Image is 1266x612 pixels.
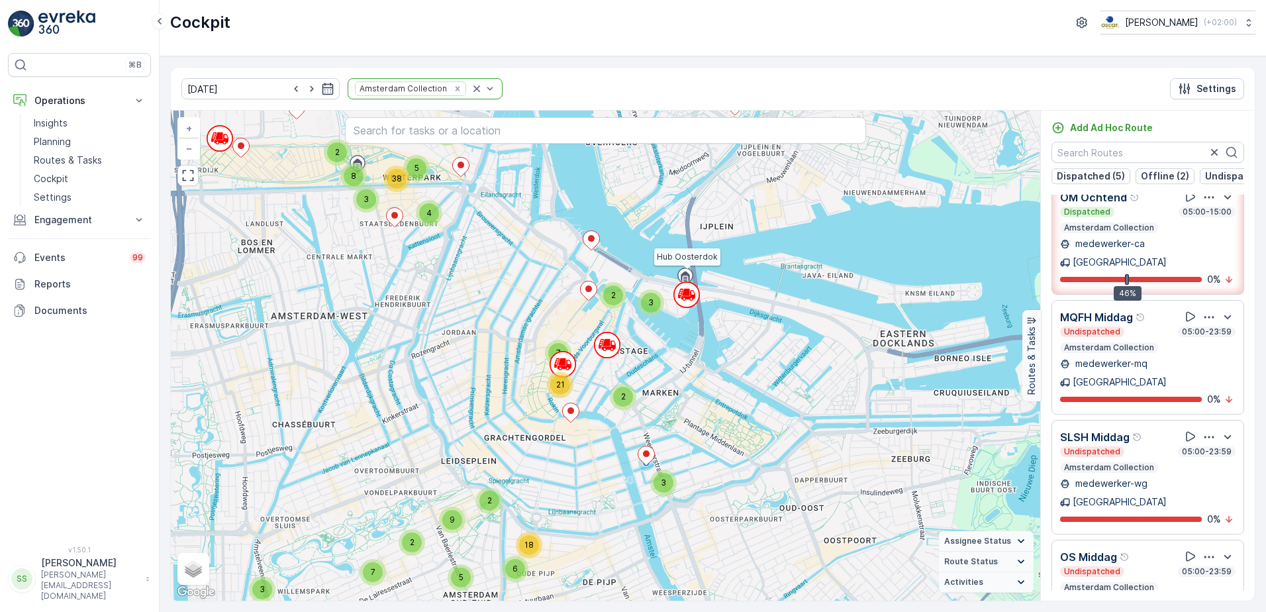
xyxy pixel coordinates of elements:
[450,83,465,94] div: Remove Amsterdam Collection
[1060,189,1127,205] p: OM Ochtend
[600,282,626,309] div: 2
[383,166,410,192] div: 38
[8,297,151,324] a: Documents
[1073,357,1147,370] p: medewerker-mq
[249,576,275,603] div: 3
[28,170,151,188] a: Cockpit
[8,11,34,37] img: logo
[524,540,534,550] span: 18
[399,529,425,556] div: 2
[650,470,677,496] div: 3
[939,572,1034,593] summary: Activities
[1196,82,1236,95] p: Settings
[944,536,1011,546] span: Assignee Status
[186,123,192,134] span: +
[38,11,95,37] img: logo_light-DOdMpM7g.png
[414,163,419,173] span: 5
[364,194,369,204] span: 3
[8,556,151,601] button: SS[PERSON_NAME][PERSON_NAME][EMAIL_ADDRESS][DOMAIN_NAME]
[360,559,386,586] div: 7
[260,584,265,594] span: 3
[1120,552,1130,562] div: Help Tooltip Icon
[132,252,143,263] p: 99
[944,577,983,587] span: Activities
[410,537,414,547] span: 2
[1060,429,1130,445] p: SLSH Middag
[556,380,565,389] span: 21
[8,87,151,114] button: Operations
[34,172,68,185] p: Cockpit
[1051,142,1244,163] input: Search Routes
[41,556,139,570] p: [PERSON_NAME]
[174,584,218,601] a: Open this area in Google Maps (opens a new window)
[416,200,442,227] div: 4
[34,191,72,204] p: Settings
[1136,168,1194,184] button: Offline (2)
[638,289,664,316] div: 3
[1063,207,1112,217] p: Dispatched
[34,117,68,130] p: Insights
[1181,207,1233,217] p: 05:00-15:00
[512,564,518,574] span: 6
[1132,432,1143,442] div: Help Tooltip Icon
[944,556,998,567] span: Route Status
[174,584,218,601] img: Google
[1051,121,1153,134] a: Add Ad Hoc Route
[1136,312,1146,323] div: Help Tooltip Icon
[1207,393,1221,406] p: 0 %
[476,487,503,514] div: 2
[1170,78,1244,99] button: Settings
[547,372,573,398] div: 21
[1130,192,1140,203] div: Help Tooltip Icon
[1114,286,1142,301] div: 46%
[345,117,867,144] input: Search for tasks or a location
[648,297,654,307] span: 3
[556,348,561,358] span: 7
[8,546,151,554] span: v 1.50.1
[391,174,402,183] span: 38
[11,568,32,589] div: SS
[371,567,375,577] span: 7
[939,531,1034,552] summary: Assignee Status
[34,154,102,167] p: Routes & Tasks
[28,151,151,170] a: Routes & Tasks
[487,495,492,505] span: 2
[340,163,367,189] div: 8
[1181,446,1233,457] p: 05:00-23:59
[41,570,139,601] p: [PERSON_NAME][EMAIL_ADDRESS][DOMAIN_NAME]
[179,554,208,584] a: Layers
[1073,256,1167,269] p: [GEOGRAPHIC_DATA]
[181,78,340,99] input: dd/mm/yyyy
[28,114,151,132] a: Insights
[1063,566,1122,577] p: Undispatched
[459,572,463,582] span: 5
[28,132,151,151] a: Planning
[1100,15,1120,30] img: basis-logo_rgb2x.png
[1204,17,1237,28] p: ( +02:00 )
[28,188,151,207] a: Settings
[179,119,199,138] a: Zoom In
[939,552,1034,572] summary: Route Status
[1063,446,1122,457] p: Undispatched
[351,171,356,181] span: 8
[179,138,199,158] a: Zoom Out
[1060,309,1133,325] p: MQFH Middag
[186,142,193,154] span: −
[324,139,350,166] div: 2
[1141,170,1189,183] p: Offline (2)
[1181,566,1233,577] p: 05:00-23:59
[1025,327,1038,395] p: Routes & Tasks
[170,12,230,33] p: Cockpit
[34,94,124,107] p: Operations
[1063,327,1122,337] p: Undispatched
[1057,170,1125,183] p: Dispatched (5)
[621,391,626,401] span: 2
[1063,342,1155,353] p: Amsterdam Collection
[1063,582,1155,593] p: Amsterdam Collection
[34,213,124,227] p: Engagement
[34,304,146,317] p: Documents
[1073,376,1167,389] p: [GEOGRAPHIC_DATA]
[516,532,542,558] div: 18
[335,147,340,157] span: 2
[1073,495,1167,509] p: [GEOGRAPHIC_DATA]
